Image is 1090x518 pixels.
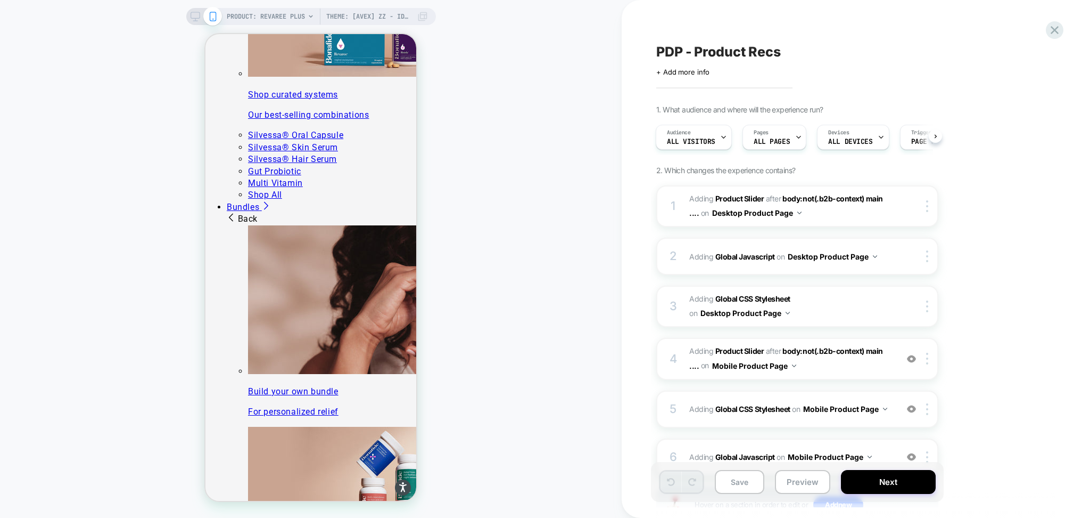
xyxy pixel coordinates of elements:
img: close [926,301,928,312]
button: Mobile Product Page [788,449,872,465]
b: Product Slider [715,194,764,203]
img: close [926,200,928,212]
div: 4 [668,349,679,370]
span: on [777,450,785,464]
img: crossed eye [907,354,916,363]
img: down arrow [883,408,887,410]
b: Global CSS Stylesheet [715,404,790,414]
a: Multi Vitamin [43,144,97,154]
a: Silvessa® Oral Capsule [43,96,138,106]
span: PRODUCT: Revaree Plus [227,8,305,25]
div: 6 [668,447,679,468]
span: ALL DEVICES [828,138,872,145]
img: down arrow [873,255,877,258]
span: on [701,206,709,220]
span: Back [21,180,52,190]
img: down arrow [797,212,802,214]
b: Global Javascript [715,252,775,261]
span: AFTER [766,346,781,355]
p: For personalized relief [43,372,211,384]
span: on [792,402,800,416]
img: crossed eye [907,452,916,462]
span: Adding [689,449,892,465]
span: Theme: [AVEX] ZZ - Identify Users [326,8,411,25]
img: close [926,353,928,365]
span: on [689,306,697,320]
span: Adding [689,249,892,264]
span: 2. Which changes the experience contains? [656,166,795,175]
button: Preview [775,470,830,494]
span: Trigger [911,129,932,136]
button: Desktop Product Page [712,205,802,221]
b: Product Slider [715,346,764,355]
span: Pages [754,129,769,136]
p: Build your own bundle [43,352,211,363]
img: crossed eye [907,404,916,414]
span: Bundles [21,168,54,178]
div: 3 [668,296,679,317]
a: Silvessa® Skin Serum [43,108,133,118]
span: Adding [689,346,764,355]
span: Page Load [911,138,947,145]
span: Adding [689,401,892,417]
span: Adding [689,194,764,203]
button: Desktop Product Page [788,249,877,264]
b: Global CSS Stylesheet [715,294,790,303]
a: Build your own bundle For personalized relief [43,191,211,384]
img: down arrow [868,456,872,458]
span: ALL PAGES [754,138,790,145]
img: close [926,403,928,415]
button: Desktop Product Page [700,305,790,321]
a: Bundles [21,168,65,178]
span: + Add more info [656,68,709,76]
img: close [926,250,928,262]
span: Adding [689,292,892,321]
span: Devices [828,129,849,136]
div: 5 [668,399,679,420]
p: Shop curated systems [43,55,211,67]
span: AFTER [766,194,781,203]
span: on [777,250,785,263]
div: 1 [668,196,679,217]
span: Audience [667,129,691,136]
button: Save [715,470,764,494]
img: down arrow [792,365,796,367]
button: Next [841,470,936,494]
span: on [701,359,709,372]
img: down arrow [786,312,790,314]
button: Mobile Product Page [803,401,887,417]
button: Mobile Product Page [712,358,796,374]
span: body:not(.b2b-context) main .... [689,194,883,217]
img: close [926,451,928,463]
b: Global Javascript [715,452,775,462]
p: Our best-selling combinations [43,75,211,87]
span: body:not(.b2b-context) main .... [689,346,883,370]
span: All Visitors [667,138,715,145]
a: Gut Probiotic [43,132,96,142]
span: PDP - Product Recs [656,44,781,60]
a: Shop All [43,156,77,166]
div: 2 [668,246,679,267]
a: Silvessa® Hair Serum [43,120,131,130]
span: 1. What audience and where will the experience run? [656,105,823,114]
